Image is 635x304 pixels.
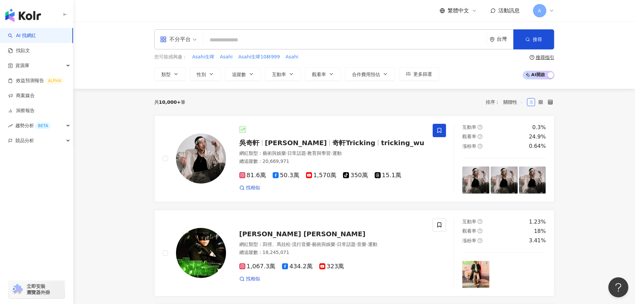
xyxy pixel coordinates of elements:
[176,228,226,278] img: KOL Avatar
[413,71,432,77] span: 更多篩選
[11,284,24,295] img: chrome extension
[239,263,276,270] span: 1,067.3萬
[190,67,221,81] button: 性別
[239,139,259,147] span: 吳奇軒
[538,7,541,14] span: A
[375,172,401,179] span: 15.1萬
[534,228,546,235] div: 18%
[15,118,51,133] span: 趨勢分析
[225,67,261,81] button: 追蹤數
[478,229,482,233] span: question-circle
[381,139,424,147] span: tricking_wu
[239,241,425,248] div: 網紅類型 ：
[246,185,260,191] span: 找相似
[332,150,342,156] span: 運動
[176,133,226,184] img: KOL Avatar
[462,219,476,224] span: 互動率
[286,150,287,156] span: ·
[462,238,476,243] span: 漲粉率
[291,242,292,247] span: ·
[8,77,64,84] a: 效益預測報告ALPHA
[5,9,41,22] img: logo
[312,242,335,247] span: 藝術與娛樂
[529,133,546,140] div: 24.9%
[356,242,357,247] span: ·
[239,158,425,165] div: 總追蹤數 ： 20,669,971
[490,37,495,42] span: environment
[263,150,286,156] span: 藝術與娛樂
[529,218,546,226] div: 1.23%
[27,283,50,295] span: 立即安裝 瀏覽器外掛
[239,150,425,157] div: 網紅類型 ：
[478,125,482,129] span: question-circle
[307,150,331,156] span: 教育與學習
[273,172,299,179] span: 50.3萬
[8,47,30,54] a: 找貼文
[161,72,171,77] span: 類型
[285,53,299,61] button: Asahi
[478,219,482,224] span: question-circle
[319,263,344,270] span: 323萬
[503,97,523,107] span: 關聯性
[265,67,301,81] button: 互動率
[519,167,546,194] img: post-image
[160,34,191,45] div: 不分平台
[35,122,51,129] div: BETA
[263,242,291,247] span: 田徑、馬拉松
[192,54,214,60] span: Asahi生啤
[399,67,439,81] button: 更多篩選
[536,55,554,60] div: 搜尋指引
[239,249,425,256] div: 總追蹤數 ： 18,245,071
[478,238,482,243] span: question-circle
[232,72,246,77] span: 追蹤數
[8,123,13,128] span: rise
[292,242,311,247] span: 流行音樂
[287,150,306,156] span: 日常話題
[239,172,266,179] span: 81.6萬
[357,242,366,247] span: 音樂
[529,237,546,244] div: 3.41%
[498,7,520,14] span: 活動訊息
[239,185,260,191] a: 找相似
[462,134,476,139] span: 觀看率
[462,124,476,130] span: 互動率
[332,139,375,147] span: 奇軒Tricking
[345,67,395,81] button: 合作費用預估
[265,139,327,147] span: [PERSON_NAME]
[519,261,546,288] img: post-image
[462,167,489,194] img: post-image
[306,150,307,156] span: ·
[154,115,554,202] a: KOL Avatar吳奇軒[PERSON_NAME]奇軒Trickingtricking_wu網紅類型：藝術與娛樂·日常話題·教育與學習·運動總追蹤數：20,669,97181.6萬50.3萬1...
[220,53,233,61] button: Asahi
[448,7,469,14] span: 繁體中文
[529,142,546,150] div: 0.64%
[8,107,35,114] a: 洞察報告
[491,261,518,288] img: post-image
[160,36,167,43] span: appstore
[159,99,181,105] span: 10,000+
[154,67,186,81] button: 類型
[197,72,206,77] span: 性別
[311,242,312,247] span: ·
[478,134,482,139] span: question-circle
[497,36,513,42] div: 台灣
[486,97,527,107] div: 排序：
[352,72,380,77] span: 合作費用預估
[286,54,298,60] span: Asahi
[343,172,368,179] span: 350萬
[154,99,186,105] div: 共 筆
[462,228,476,234] span: 觀看率
[533,37,542,42] span: 搜尋
[368,242,377,247] span: 運動
[312,72,326,77] span: 觀看率
[238,53,280,61] button: Asahi生啤10杯999
[154,210,554,296] a: KOL Avatar[PERSON_NAME] [PERSON_NAME]網紅類型：田徑、馬拉松·流行音樂·藝術與娛樂·日常話題·音樂·運動總追蹤數：18,245,0711,067.3萬434....
[335,242,337,247] span: ·
[220,54,233,60] span: Asahi
[15,133,34,148] span: 競品分析
[305,67,341,81] button: 觀看率
[608,277,628,297] iframe: Help Scout Beacon - Open
[154,54,187,60] span: 您可能感興趣：
[491,167,518,194] img: post-image
[462,261,489,288] img: post-image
